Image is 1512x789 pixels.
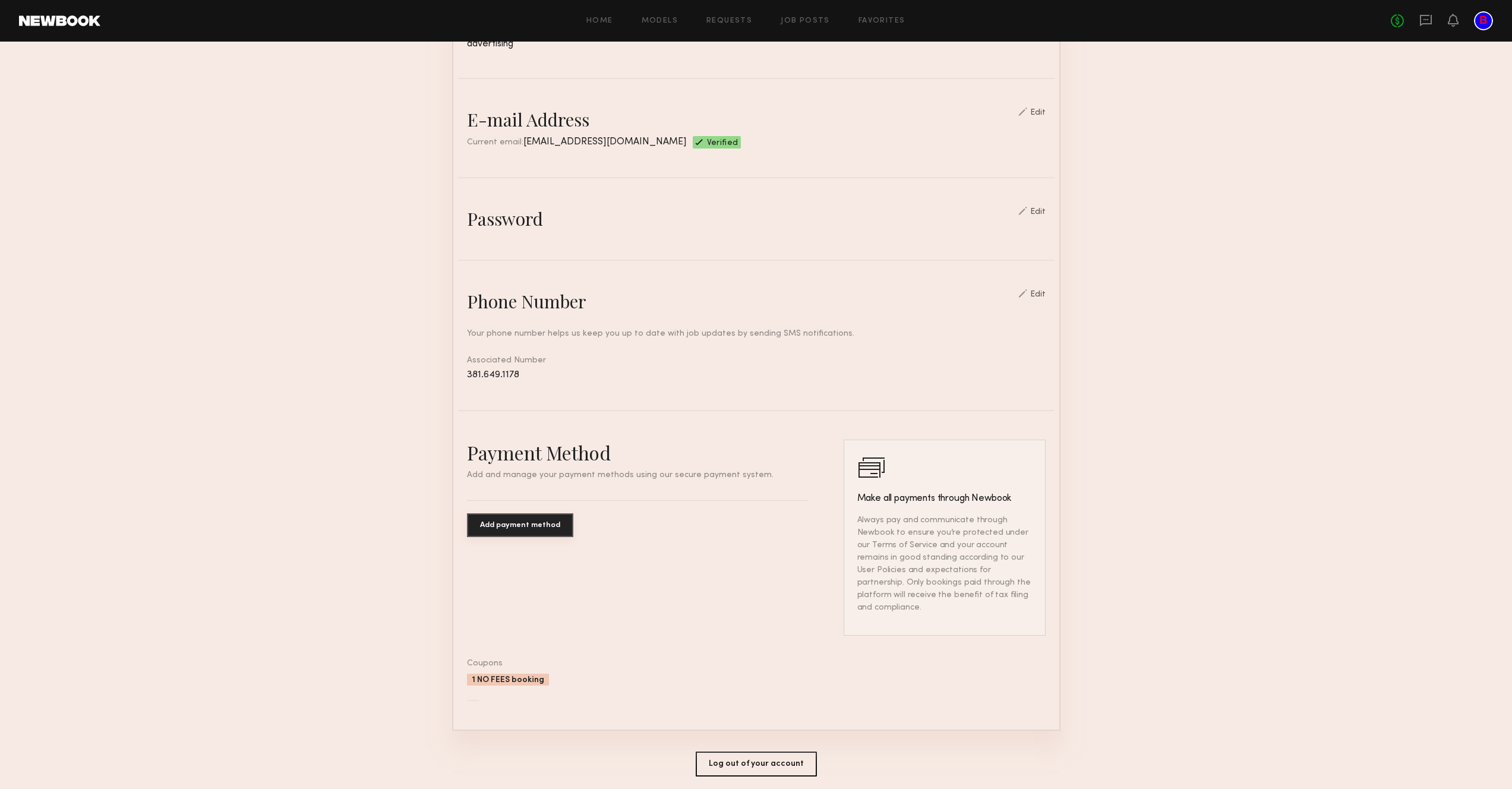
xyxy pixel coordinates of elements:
h3: Make all payments through Newbook [857,491,1032,506]
div: Associated Number [467,354,1046,381]
div: Edit [1030,208,1046,216]
p: Always pay and communicate through Newbook to ensure you’re protected under our Terms of Service ... [857,514,1032,614]
div: 1 NO FEES booking [467,674,549,686]
h2: Payment Method [467,440,808,465]
a: Job Posts [781,17,830,25]
span: 381.649.1178 [467,370,519,380]
div: Edit [1030,109,1046,117]
span: Verified [707,139,738,149]
div: Current email: [467,136,687,149]
div: Edit [1030,291,1046,299]
a: Requests [706,17,752,25]
div: advertising [467,39,1046,49]
div: Coupons [467,659,1046,668]
p: Add and manage your payment methods using our secure payment system. [467,471,808,479]
div: E-mail Address [467,108,589,131]
button: Log out of your account [696,752,817,777]
a: Favorites [858,17,905,25]
span: [EMAIL_ADDRESS][DOMAIN_NAME] [523,137,687,147]
a: Models [642,17,678,25]
button: Add payment method [467,513,573,537]
div: Phone Number [467,289,586,313]
div: Password [467,207,543,231]
a: Home [586,17,613,25]
div: Your phone number helps us keep you up to date with job updates by sending SMS notifications. [467,327,1046,340]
